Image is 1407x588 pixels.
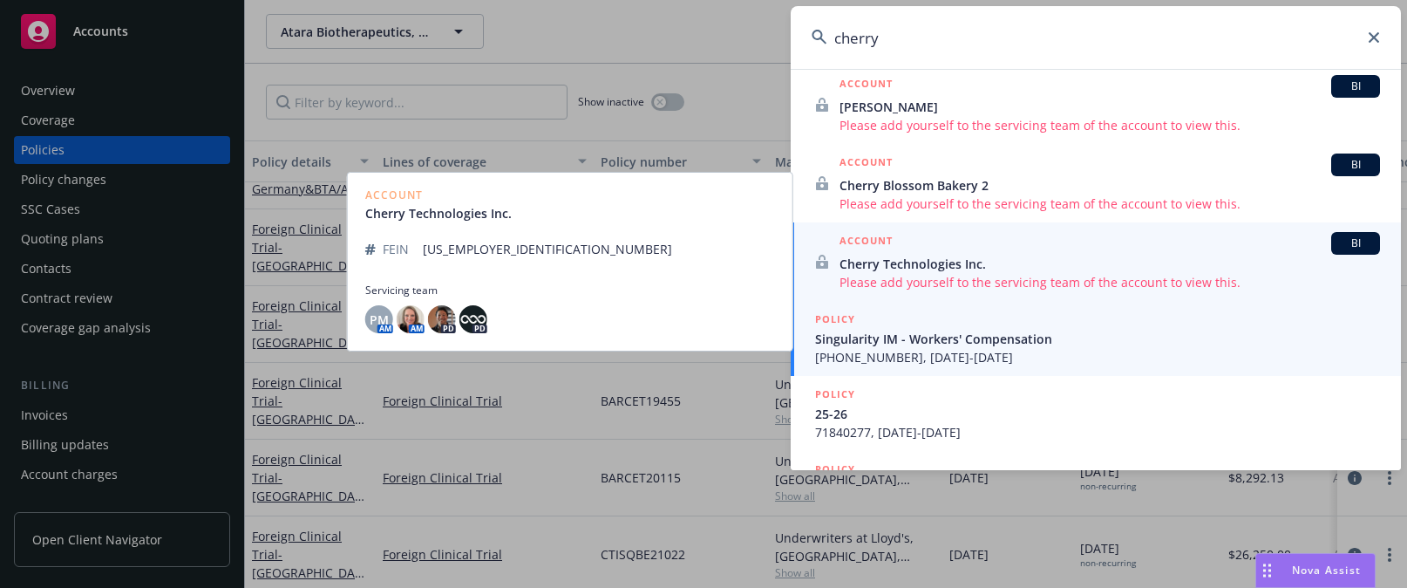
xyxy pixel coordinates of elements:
[791,301,1401,376] a: POLICYSingularity IM - Workers' Compensation[PHONE_NUMBER], [DATE]-[DATE]
[839,154,893,174] h5: ACCOUNT
[839,195,1380,213] span: Please add yourself to the servicing team of the account to view this.
[1255,553,1376,588] button: Nova Assist
[1256,554,1278,587] div: Drag to move
[839,98,1380,116] span: [PERSON_NAME]
[815,461,855,478] h5: POLICY
[791,6,1401,69] input: Search...
[791,65,1401,144] a: ACCOUNTBI[PERSON_NAME]Please add yourself to the servicing team of the account to view this.
[815,405,1380,423] span: 25-26
[839,255,1380,273] span: Cherry Technologies Inc.
[791,451,1401,526] a: POLICY
[1292,563,1361,578] span: Nova Assist
[791,144,1401,222] a: ACCOUNTBICherry Blossom Bakery 2Please add yourself to the servicing team of the account to view ...
[839,75,893,96] h5: ACCOUNT
[791,222,1401,301] a: ACCOUNTBICherry Technologies Inc.Please add yourself to the servicing team of the account to view...
[1338,157,1373,173] span: BI
[839,273,1380,291] span: Please add yourself to the servicing team of the account to view this.
[815,348,1380,366] span: [PHONE_NUMBER], [DATE]-[DATE]
[1338,236,1373,251] span: BI
[815,311,855,328] h5: POLICY
[1338,79,1373,94] span: BI
[815,423,1380,441] span: 71840277, [DATE]-[DATE]
[791,376,1401,451] a: POLICY25-2671840277, [DATE]-[DATE]
[839,116,1380,134] span: Please add yourself to the servicing team of the account to view this.
[839,176,1380,195] span: Cherry Blossom Bakery 2
[815,330,1380,348] span: Singularity IM - Workers' Compensation
[815,386,855,403] h5: POLICY
[839,232,893,253] h5: ACCOUNT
